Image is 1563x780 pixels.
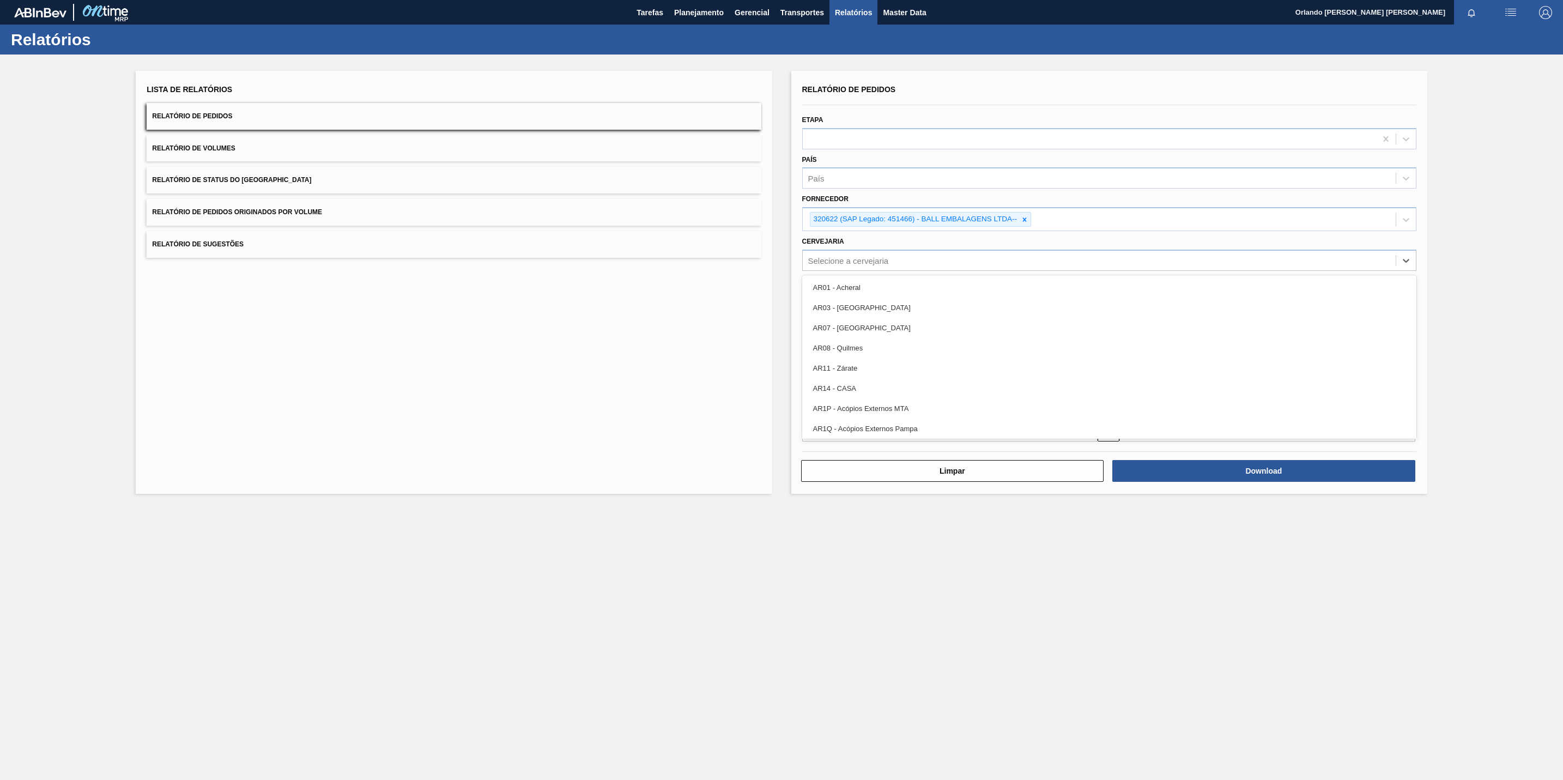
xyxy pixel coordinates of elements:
[147,103,761,130] button: Relatório de Pedidos
[1112,460,1415,482] button: Download
[802,85,896,94] span: Relatório de Pedidos
[802,298,1416,318] div: AR03 - [GEOGRAPHIC_DATA]
[1454,5,1489,20] button: Notificações
[147,199,761,226] button: Relatório de Pedidos Originados por Volume
[147,167,761,194] button: Relatório de Status do [GEOGRAPHIC_DATA]
[883,6,926,19] span: Master Data
[801,460,1104,482] button: Limpar
[11,33,204,46] h1: Relatórios
[637,6,663,19] span: Tarefas
[152,112,232,120] span: Relatório de Pedidos
[735,6,770,19] span: Gerencial
[802,318,1416,338] div: AR07 - [GEOGRAPHIC_DATA]
[810,213,1019,226] div: 320622 (SAP Legado: 451466) - BALL EMBALAGENS LTDA--
[802,419,1416,439] div: AR1Q - Acópios Externos Pampa
[147,231,761,258] button: Relatório de Sugestões
[802,358,1416,378] div: AR11 - Zárate
[802,338,1416,358] div: AR08 - Quilmes
[780,6,824,19] span: Transportes
[808,174,825,183] div: País
[802,378,1416,398] div: AR14 - CASA
[152,208,322,216] span: Relatório de Pedidos Originados por Volume
[147,85,232,94] span: Lista de Relatórios
[802,195,849,203] label: Fornecedor
[835,6,872,19] span: Relatórios
[152,240,244,248] span: Relatório de Sugestões
[802,116,823,124] label: Etapa
[152,176,311,184] span: Relatório de Status do [GEOGRAPHIC_DATA]
[1539,6,1552,19] img: Logout
[674,6,724,19] span: Planejamento
[147,135,761,162] button: Relatório de Volumes
[152,144,235,152] span: Relatório de Volumes
[802,238,844,245] label: Cervejaria
[802,156,817,164] label: País
[802,277,1416,298] div: AR01 - Acheral
[802,398,1416,419] div: AR1P - Acópios Externos MTA
[14,8,66,17] img: TNhmsLtSVTkK8tSr43FrP2fwEKptu5GPRR3wAAAABJRU5ErkJggg==
[808,256,889,265] div: Selecione a cervejaria
[1504,6,1517,19] img: userActions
